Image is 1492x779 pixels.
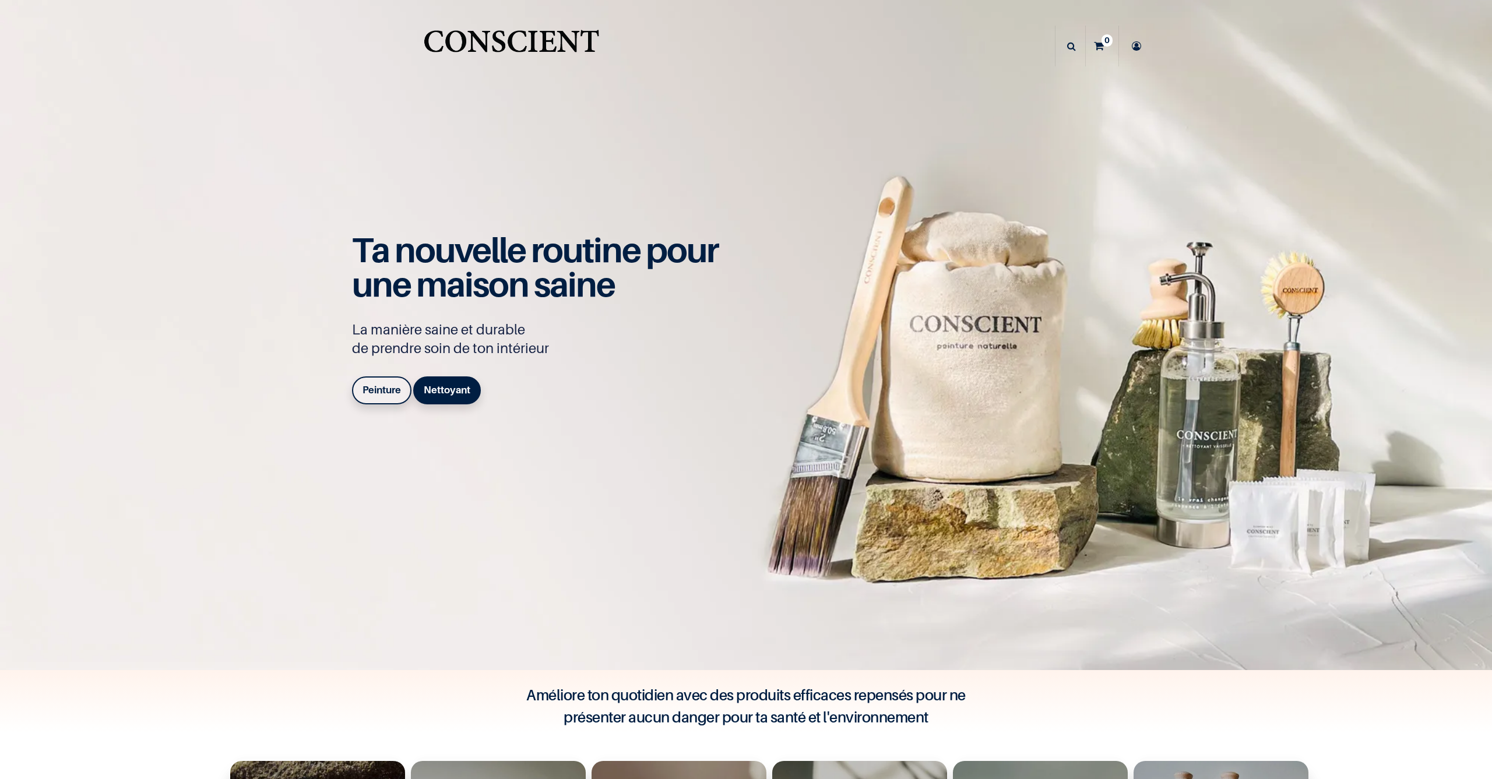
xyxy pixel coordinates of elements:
p: La manière saine et durable de prendre soin de ton intérieur [352,320,731,358]
span: Ta nouvelle routine pour une maison saine [352,229,718,305]
h4: Améliore ton quotidien avec des produits efficaces repensés pour ne présenter aucun danger pour t... [513,684,979,728]
img: Conscient [421,23,601,69]
a: Nettoyant [413,376,481,404]
b: Nettoyant [424,384,470,396]
sup: 0 [1102,34,1113,46]
a: Peinture [352,376,411,404]
a: 0 [1086,26,1118,66]
a: Logo of Conscient [421,23,601,69]
b: Peinture [363,384,401,396]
